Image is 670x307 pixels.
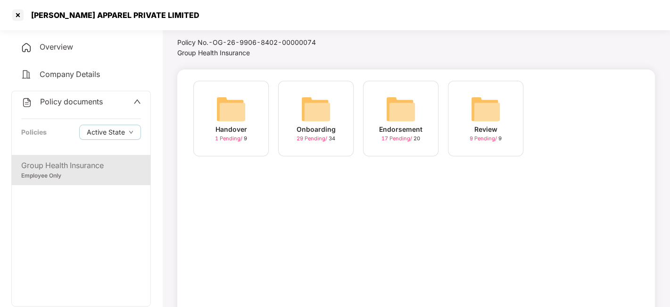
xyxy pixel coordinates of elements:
[133,98,141,105] span: up
[381,135,414,142] span: 17 Pending /
[87,127,125,137] span: Active State
[297,124,336,135] div: Onboarding
[177,49,250,57] span: Group Health Insurance
[215,124,247,135] div: Handover
[381,135,420,143] div: 20
[40,97,103,106] span: Policy documents
[379,124,422,135] div: Endorsement
[215,135,244,142] span: 1 Pending /
[21,97,33,108] img: svg+xml;base64,PHN2ZyB4bWxucz0iaHR0cDovL3d3dy53My5vcmcvMjAwMC9zdmciIHdpZHRoPSIyNCIgaGVpZ2h0PSIyNC...
[40,42,73,51] span: Overview
[216,94,246,124] img: svg+xml;base64,PHN2ZyB4bWxucz0iaHR0cDovL3d3dy53My5vcmcvMjAwMC9zdmciIHdpZHRoPSI2NCIgaGVpZ2h0PSI2NC...
[79,125,141,140] button: Active Statedown
[21,69,32,80] img: svg+xml;base64,PHN2ZyB4bWxucz0iaHR0cDovL3d3dy53My5vcmcvMjAwMC9zdmciIHdpZHRoPSIyNCIgaGVpZ2h0PSIyNC...
[470,135,502,143] div: 9
[21,42,32,53] img: svg+xml;base64,PHN2ZyB4bWxucz0iaHR0cDovL3d3dy53My5vcmcvMjAwMC9zdmciIHdpZHRoPSIyNCIgaGVpZ2h0PSIyNC...
[177,37,339,48] div: Policy No.- OG-26-9906-8402-00000074
[297,135,329,142] span: 29 Pending /
[301,94,331,124] img: svg+xml;base64,PHN2ZyB4bWxucz0iaHR0cDovL3d3dy53My5vcmcvMjAwMC9zdmciIHdpZHRoPSI2NCIgaGVpZ2h0PSI2NC...
[471,94,501,124] img: svg+xml;base64,PHN2ZyB4bWxucz0iaHR0cDovL3d3dy53My5vcmcvMjAwMC9zdmciIHdpZHRoPSI2NCIgaGVpZ2h0PSI2NC...
[21,171,141,180] div: Employee Only
[386,94,416,124] img: svg+xml;base64,PHN2ZyB4bWxucz0iaHR0cDovL3d3dy53My5vcmcvMjAwMC9zdmciIHdpZHRoPSI2NCIgaGVpZ2h0PSI2NC...
[21,127,47,137] div: Policies
[297,135,335,143] div: 34
[25,10,199,20] div: [PERSON_NAME] APPAREL PRIVATE LIMITED
[129,130,133,135] span: down
[474,124,497,135] div: Review
[21,160,141,171] div: Group Health Insurance
[40,69,100,79] span: Company Details
[470,135,498,142] span: 9 Pending /
[215,135,247,143] div: 9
